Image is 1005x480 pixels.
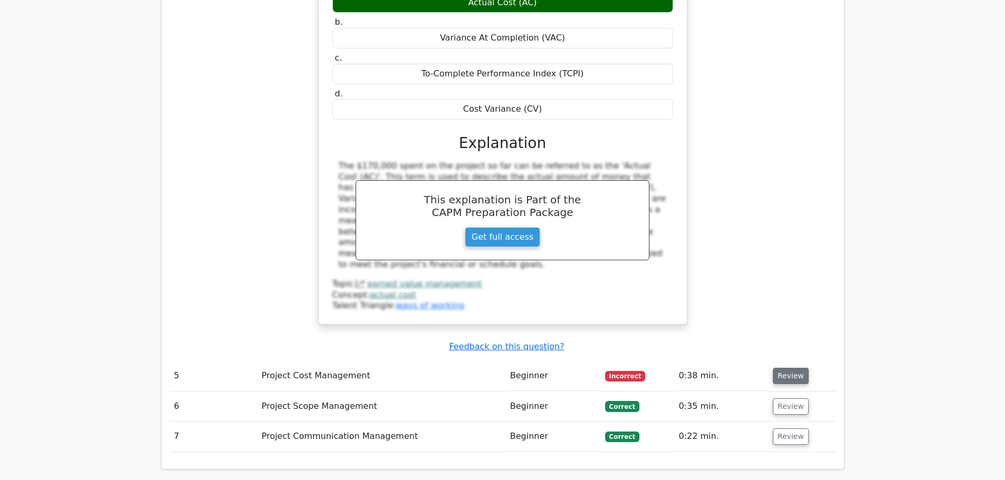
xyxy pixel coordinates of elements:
span: Correct [605,432,639,442]
a: actual cost [370,290,416,300]
h3: Explanation [339,134,667,152]
div: Topic: [332,279,673,290]
button: Review [773,398,809,415]
span: Incorrect [605,371,646,381]
td: Project Cost Management [257,361,506,391]
a: earned value management [367,279,482,289]
td: Project Communication Management [257,422,506,452]
td: 7 [170,422,257,452]
span: d. [335,89,343,99]
td: Project Scope Management [257,391,506,422]
span: Correct [605,401,639,412]
span: b. [335,17,343,27]
div: Concept: [332,290,673,301]
button: Review [773,368,809,384]
a: Get full access [465,227,540,247]
div: Cost Variance (CV) [332,99,673,120]
button: Review [773,428,809,445]
td: 0:22 min. [674,422,768,452]
td: Beginner [506,422,601,452]
td: 0:35 min. [674,391,768,422]
td: 5 [170,361,257,391]
a: Feedback on this question? [449,341,564,351]
td: 6 [170,391,257,422]
div: Variance At Completion (VAC) [332,28,673,48]
span: c. [335,53,342,63]
div: Talent Triangle: [332,279,673,311]
td: Beginner [506,361,601,391]
div: The $170,000 spent on the project so far can be referred to as the 'Actual Cost (AC)'. This term ... [339,161,667,270]
a: ways of working [396,300,464,310]
div: To-Complete Performance Index (TCPI) [332,64,673,84]
td: 0:38 min. [674,361,768,391]
td: Beginner [506,391,601,422]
